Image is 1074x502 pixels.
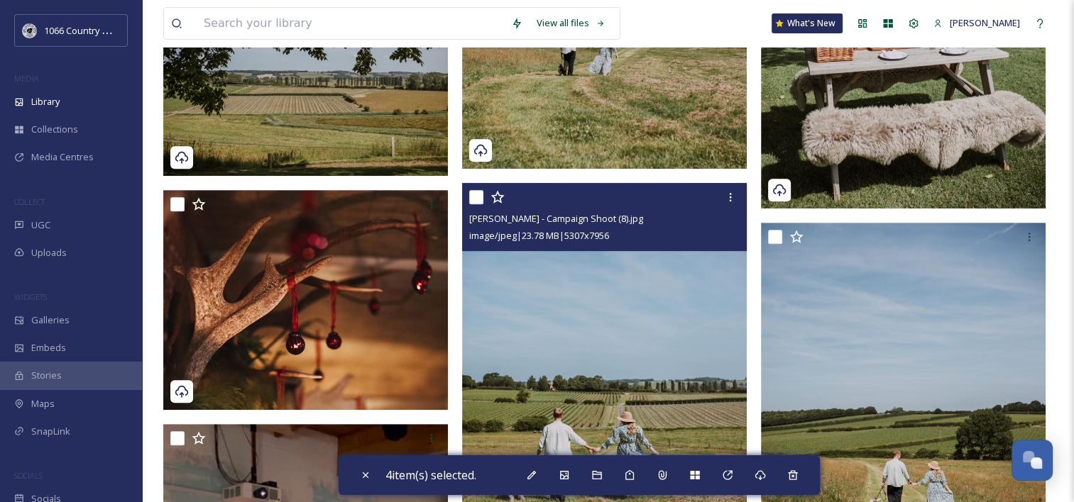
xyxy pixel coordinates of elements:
[23,23,37,38] img: logo_footerstamp.png
[197,8,504,39] input: Search your library
[31,397,55,411] span: Maps
[31,246,67,260] span: Uploads
[31,150,94,164] span: Media Centres
[14,73,39,84] span: MEDIA
[14,291,47,302] span: WIDGETS
[14,470,43,481] span: SOCIALS
[31,369,62,382] span: Stories
[31,313,70,327] span: Galleries
[950,16,1020,29] span: [PERSON_NAME]
[163,190,448,410] img: The Bell - Christmas - credit Saltwick Media.jpg
[44,23,144,37] span: 1066 Country Marketing
[772,13,843,33] a: What's New
[385,467,476,483] span: 4 item(s) selected.
[31,123,78,136] span: Collections
[14,196,45,207] span: COLLECT
[469,229,609,242] span: image/jpeg | 23.78 MB | 5307 x 7956
[1012,440,1053,481] button: Open Chat
[926,9,1027,37] a: [PERSON_NAME]
[31,218,50,232] span: UGC
[31,95,60,108] span: Library
[469,212,643,225] span: [PERSON_NAME] - Campaign Shoot (8).jpg
[31,425,70,438] span: SnapLink
[31,341,66,355] span: Embeds
[530,9,613,37] a: View all files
